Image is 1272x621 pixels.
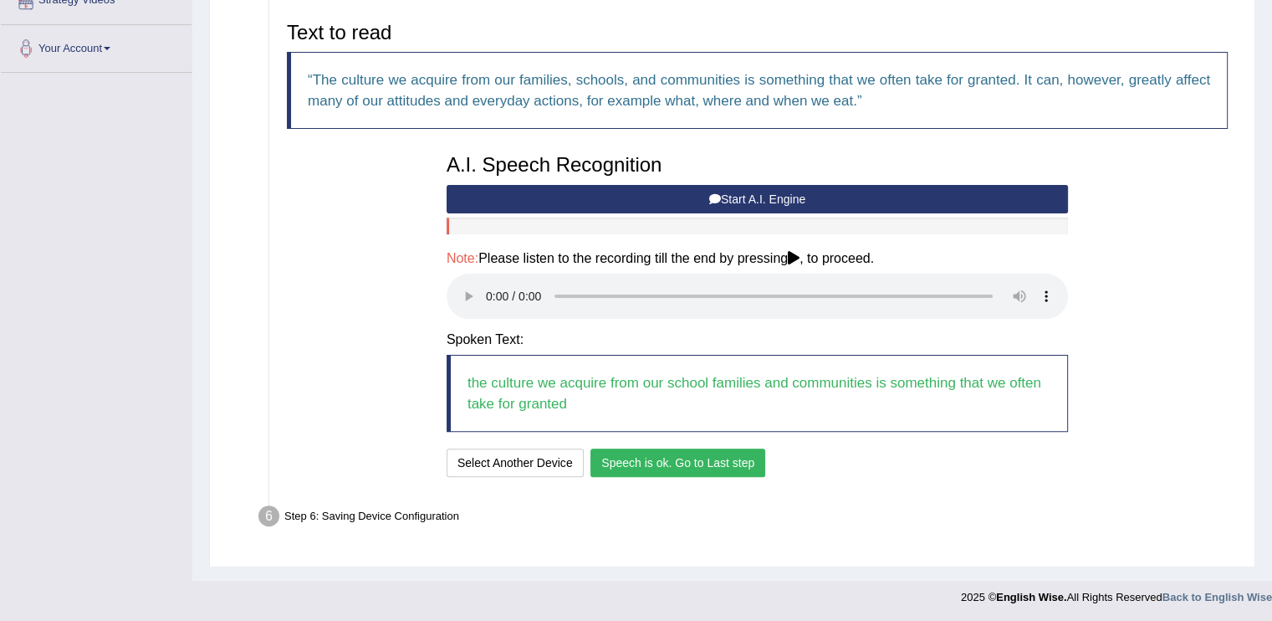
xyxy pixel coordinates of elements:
[287,22,1228,44] h3: Text to read
[447,154,1068,176] h3: A.I. Speech Recognition
[996,591,1066,603] strong: English Wise.
[447,251,478,265] span: Note:
[1,25,192,67] a: Your Account
[590,449,765,477] button: Speech is ok. Go to Last step
[447,185,1068,213] button: Start A.I. Engine
[447,355,1068,432] blockquote: the culture we acquire from our school families and communities is something that we often take f...
[961,581,1272,605] div: 2025 © All Rights Reserved
[447,332,1068,347] h4: Spoken Text:
[447,449,584,477] button: Select Another Device
[447,251,1068,266] h4: Please listen to the recording till the end by pressing , to proceed.
[308,72,1210,109] q: The culture we acquire from our families, schools, and communities is something that we often tak...
[251,500,1247,537] div: Step 6: Saving Device Configuration
[1162,591,1272,603] a: Back to English Wise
